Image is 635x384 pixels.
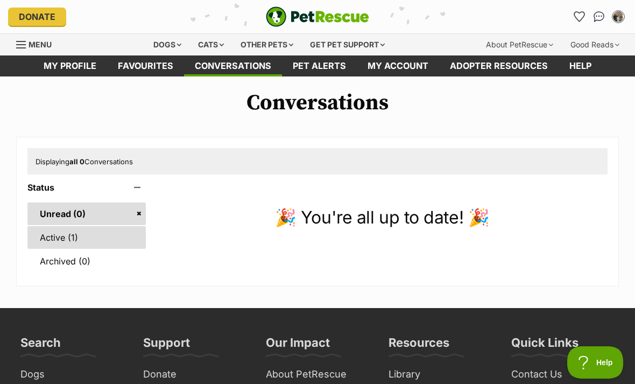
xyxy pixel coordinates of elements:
[262,366,373,383] a: About PetRescue
[146,34,189,55] div: Dogs
[559,55,602,76] a: Help
[184,55,282,76] a: conversations
[139,366,251,383] a: Donate
[27,250,146,273] a: Archived (0)
[590,8,608,25] a: Conversations
[507,366,619,383] a: Contact Us
[571,8,588,25] a: Favourites
[511,335,578,357] h3: Quick Links
[143,335,190,357] h3: Support
[69,157,84,166] strong: all 0
[563,34,627,55] div: Good Reads
[266,335,330,357] h3: Our Impact
[33,55,107,76] a: My profile
[29,40,52,49] span: Menu
[190,34,231,55] div: Cats
[27,226,146,249] a: Active (1)
[389,335,449,357] h3: Resources
[302,34,392,55] div: Get pet support
[16,34,59,53] a: Menu
[20,335,61,357] h3: Search
[384,366,496,383] a: Library
[613,11,624,22] img: Linh Nguyen profile pic
[567,346,624,379] iframe: Help Scout Beacon - Open
[610,8,627,25] button: My account
[107,55,184,76] a: Favourites
[571,8,627,25] ul: Account quick links
[266,6,369,27] img: logo-e224e6f780fb5917bec1dbf3a21bbac754714ae5b6737aabdf751b685950b380.svg
[282,55,357,76] a: Pet alerts
[8,8,66,26] a: Donate
[357,55,439,76] a: My account
[36,157,133,166] span: Displaying Conversations
[594,11,605,22] img: chat-41dd97257d64d25036548639549fe6c8038ab92f7586957e7f3b1b290dea8141.svg
[233,34,301,55] div: Other pets
[439,55,559,76] a: Adopter resources
[16,366,128,383] a: Dogs
[157,205,608,231] p: 🎉 You're all up to date! 🎉
[27,183,146,192] header: Status
[266,6,369,27] a: PetRescue
[27,203,146,225] a: Unread (0)
[478,34,561,55] div: About PetRescue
